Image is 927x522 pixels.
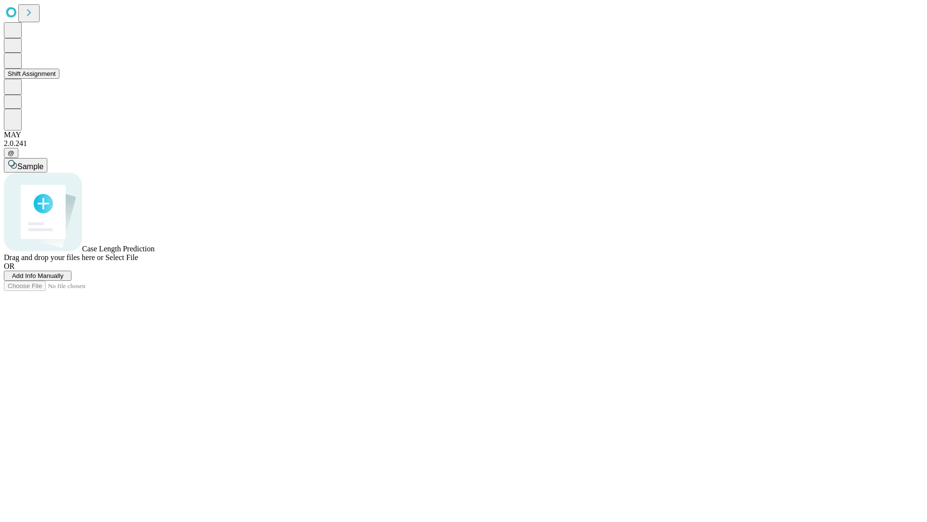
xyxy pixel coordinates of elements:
[17,162,43,171] span: Sample
[8,149,14,157] span: @
[4,253,103,261] span: Drag and drop your files here or
[4,158,47,173] button: Sample
[4,262,14,270] span: OR
[12,272,64,279] span: Add Info Manually
[4,69,59,79] button: Shift Assignment
[4,148,18,158] button: @
[4,139,923,148] div: 2.0.241
[105,253,138,261] span: Select File
[4,271,71,281] button: Add Info Manually
[4,130,923,139] div: MAY
[82,245,154,253] span: Case Length Prediction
